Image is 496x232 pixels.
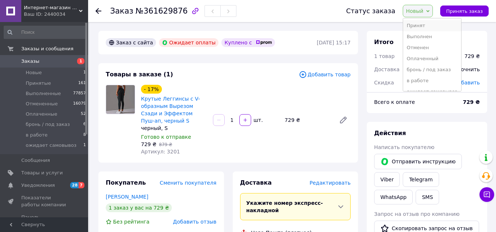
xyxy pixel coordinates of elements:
[141,149,180,155] span: Артикул: 3201
[26,142,76,149] span: ожидает самовывоз
[106,85,135,114] img: Крутые Леггинсы с V-образным Вырезом Сзади и Эффектом Пуш-ап, черный S
[374,99,415,105] span: Всего к оплате
[106,203,172,212] div: 1 заказ у вас на 729 ₴
[403,86,461,97] li: ожидает самовывоз
[317,40,351,46] time: [DATE] 15:17
[26,111,57,117] span: Оплаченные
[141,85,162,94] div: - 17%
[374,130,406,137] span: Действия
[403,31,461,42] li: Выполнен
[113,219,149,225] span: Без рейтинга
[21,195,68,208] span: Показатели работы компании
[77,58,84,64] span: 1
[403,75,461,86] li: в работе
[26,90,61,97] span: Выполненные
[403,172,439,187] a: Telegram
[26,80,51,87] span: Принятые
[4,26,87,39] input: Поиск
[21,214,68,227] span: Панель управления
[416,190,439,204] button: SMS
[141,134,191,140] span: Готово к отправке
[21,157,50,164] span: Сообщения
[252,116,264,124] div: шт.
[83,132,86,138] span: 8
[221,38,275,47] div: Куплено с
[336,113,351,127] a: Редактировать
[159,38,219,47] div: Ожидает оплаты
[106,38,156,47] div: Заказ с сайта
[135,7,188,15] span: №361629876
[24,11,88,18] div: Ваш ID: 2440034
[403,53,461,64] li: Оплаченный
[24,4,79,11] span: Интернет-магазин HealthSport
[73,101,86,107] span: 16079
[160,180,216,186] span: Сменить покупателя
[374,211,460,217] span: Запрос на отзыв про компанию
[21,58,39,65] span: Заказы
[26,121,70,128] span: бронь / под заказ
[141,96,200,124] a: Крутые Леггинсы с V-образным Вырезом Сзади и Эффектом Пуш-ап, черный S
[106,179,146,186] span: Покупатель
[479,187,494,202] button: Чат с покупателем
[374,144,434,150] span: Написать покупателю
[406,8,424,14] span: Новый
[454,80,480,86] span: Добавить
[403,42,461,53] li: Отменен
[83,69,86,76] span: 1
[374,80,394,86] span: Скидка
[299,70,351,79] span: Добавить товар
[159,142,172,147] span: 879 ₴
[282,115,333,125] div: 729 ₴
[21,182,55,189] span: Уведомления
[141,124,207,132] div: черный, S
[374,172,400,187] a: Viber
[26,101,58,107] span: Отмененные
[463,99,480,105] b: 729 ₴
[26,69,42,76] span: Новые
[141,141,156,147] span: 729 ₴
[246,200,323,213] span: Укажите номер экспресс-накладной
[374,66,399,72] span: Доставка
[403,20,461,31] li: Принят
[81,111,86,117] span: 52
[106,71,173,78] span: Товары в заказе (1)
[21,170,63,176] span: Товары и услуги
[73,90,86,97] span: 77857
[374,39,394,46] span: Итого
[374,154,462,169] button: Отправить инструкцию
[83,121,86,128] span: 6
[78,80,86,87] span: 161
[374,190,413,204] a: WhatsApp
[110,7,133,15] span: Заказ
[95,7,101,15] div: Вернуться назад
[256,40,272,45] img: prom
[309,180,351,186] span: Редактировать
[346,7,395,15] div: Статус заказа
[440,6,489,17] button: Принять заказ
[403,64,461,75] li: бронь / под заказ
[464,52,480,60] div: 729 ₴
[21,46,73,52] span: Заказы и сообщения
[70,182,79,188] span: 28
[83,142,86,149] span: 1
[173,219,216,225] span: Добавить отзыв
[79,182,84,188] span: 7
[240,179,272,186] span: Доставка
[106,194,148,200] a: [PERSON_NAME]
[26,132,48,138] span: в работе
[446,8,483,14] span: Принять заказ
[374,53,395,59] span: 1 товар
